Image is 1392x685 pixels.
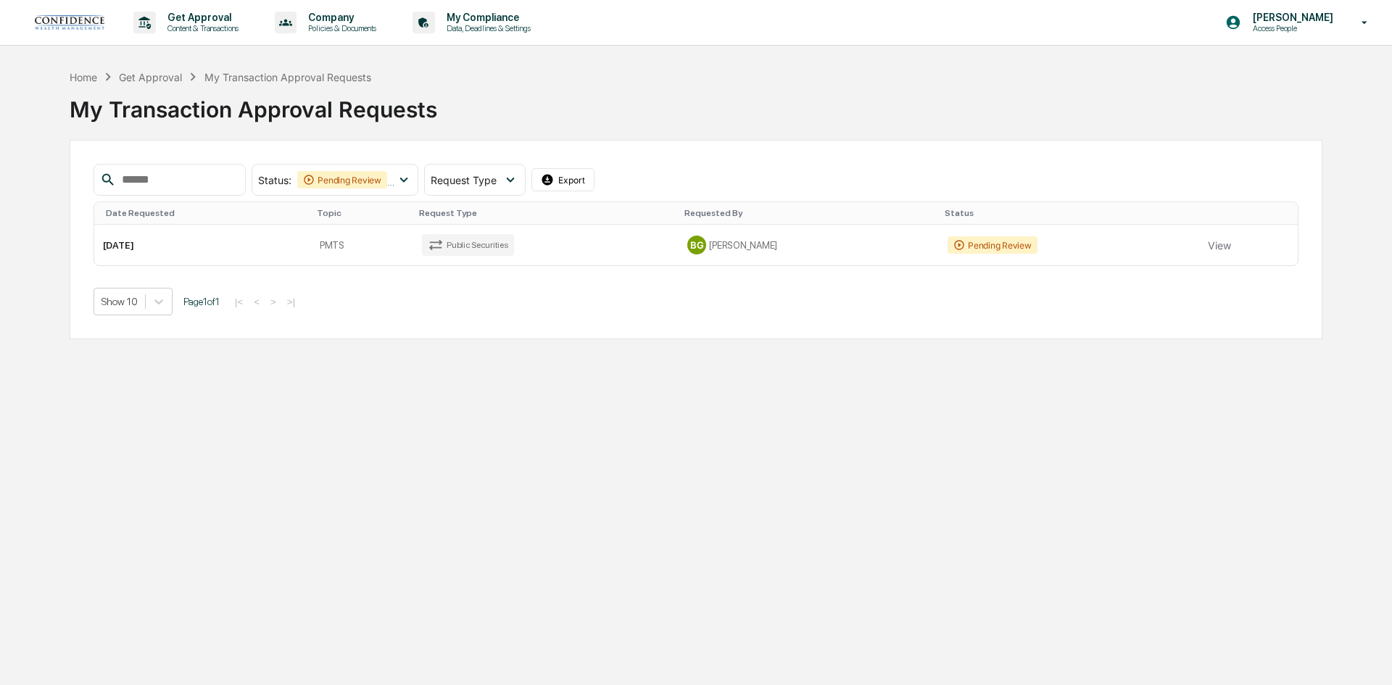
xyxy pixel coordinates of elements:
[419,208,674,218] div: Request Type
[35,15,104,30] img: logo
[945,208,1193,218] div: Status
[687,236,930,254] div: [PERSON_NAME]
[204,71,371,83] div: My Transaction Approval Requests
[435,23,538,33] p: Data, Deadlines & Settings
[258,174,291,186] span: Status :
[297,12,384,23] p: Company
[249,296,264,308] button: <
[106,208,305,218] div: Date Requested
[687,236,706,254] div: BG
[156,23,246,33] p: Content & Transactions
[183,296,220,307] span: Page 1 of 1
[435,12,538,23] p: My Compliance
[94,225,311,265] td: [DATE]
[1208,231,1231,260] button: View
[311,225,413,265] td: PMTS
[231,296,247,308] button: |<
[1241,12,1341,23] p: [PERSON_NAME]
[283,296,299,308] button: >|
[266,296,281,308] button: >
[119,71,182,83] div: Get Approval
[297,23,384,33] p: Policies & Documents
[297,171,387,188] div: Pending Review
[317,208,407,218] div: Topic
[70,85,1322,123] div: My Transaction Approval Requests
[431,174,497,186] span: Request Type
[684,208,933,218] div: Requested By
[1346,637,1385,676] iframe: Open customer support
[531,168,595,191] button: Export
[70,71,97,83] div: Home
[1241,23,1341,33] p: Access People
[156,12,246,23] p: Get Approval
[948,236,1037,254] div: Pending Review
[422,234,514,256] div: Public Securities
